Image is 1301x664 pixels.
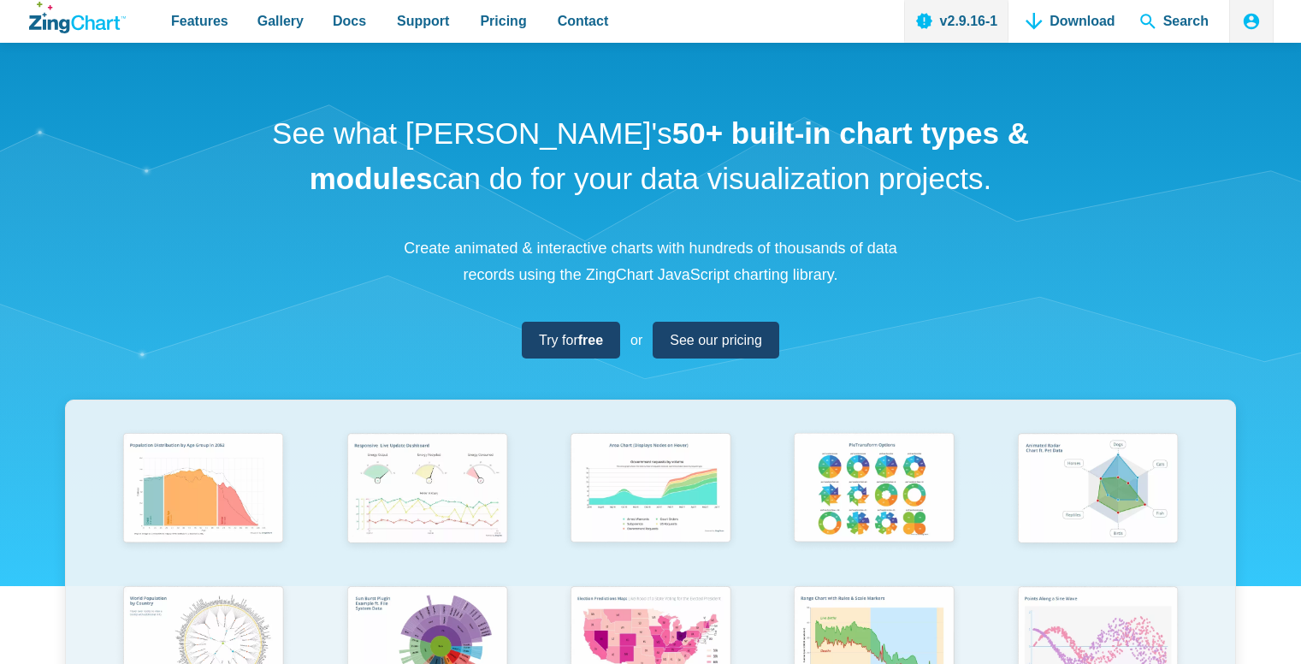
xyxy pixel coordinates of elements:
span: Features [171,9,228,33]
a: See our pricing [653,322,779,359]
a: Population Distribution by Age Group in 2052 [92,426,315,579]
span: Pricing [480,9,526,33]
a: Animated Radar Chart ft. Pet Data [986,426,1209,579]
span: Docs [333,9,366,33]
img: Pie Transform Options [784,426,963,554]
span: Gallery [257,9,304,33]
span: See our pricing [670,329,762,352]
h1: See what [PERSON_NAME]'s can do for your data visualization projects. [266,111,1036,201]
span: Contact [558,9,609,33]
img: Animated Radar Chart ft. Pet Data [1008,426,1187,554]
strong: 50+ built-in chart types & modules [310,116,1029,195]
a: Try forfree [522,322,620,359]
a: Pie Transform Options [762,426,985,579]
img: Area Chart (Displays Nodes on Hover) [561,426,740,554]
img: Population Distribution by Age Group in 2052 [114,426,293,554]
strong: free [578,333,603,347]
a: ZingChart Logo. Click to return to the homepage [29,2,126,33]
a: Area Chart (Displays Nodes on Hover) [539,426,762,579]
img: Responsive Live Update Dashboard [338,426,517,554]
p: Create animated & interactive charts with hundreds of thousands of data records using the ZingCha... [394,235,908,288]
a: Responsive Live Update Dashboard [315,426,538,579]
span: Support [397,9,449,33]
span: or [630,329,642,352]
span: Try for [539,329,603,352]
